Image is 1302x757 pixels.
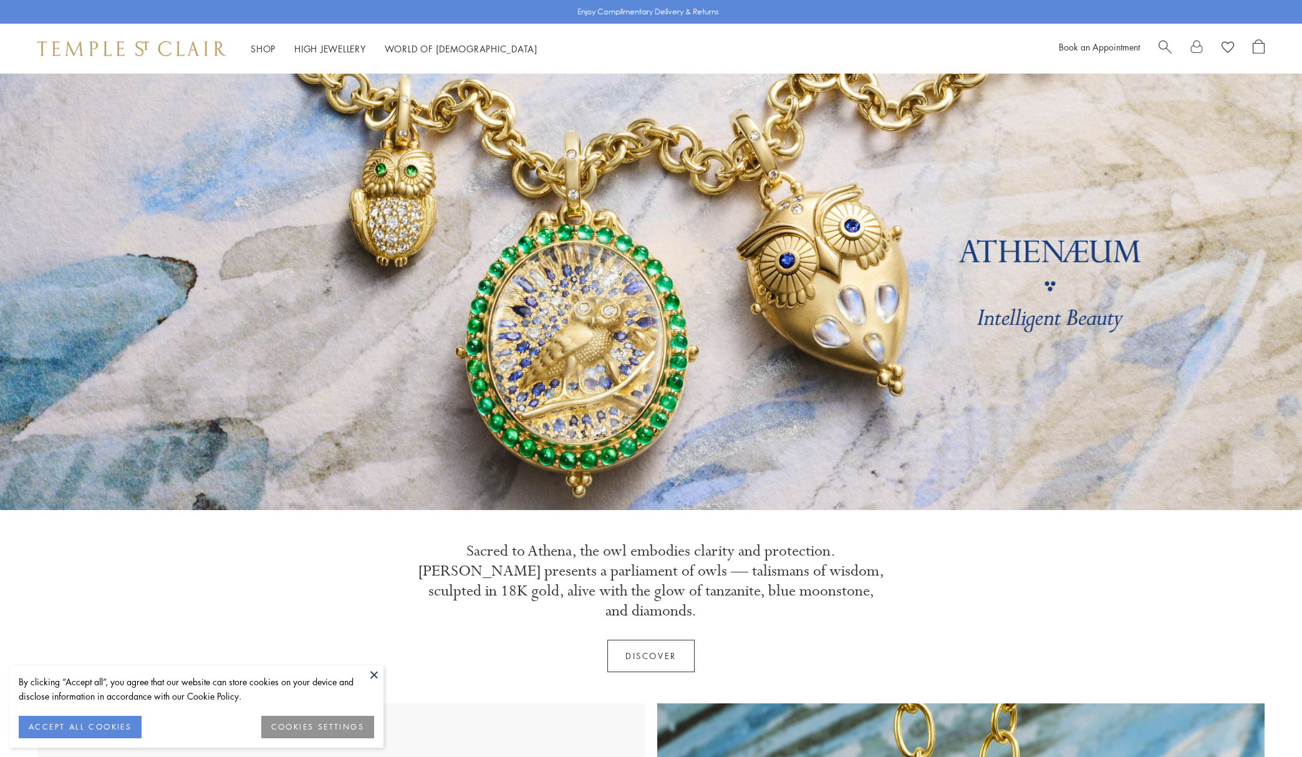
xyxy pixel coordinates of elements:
p: Sacred to Athena, the owl embodies clarity and protection. [PERSON_NAME] presents a parliament of... [417,541,885,621]
nav: Main navigation [251,41,538,57]
a: Search [1159,39,1172,58]
a: Book an Appointment [1059,41,1140,53]
a: World of [DEMOGRAPHIC_DATA]World of [DEMOGRAPHIC_DATA] [385,42,538,55]
a: Discover [607,640,695,672]
div: By clicking “Accept all”, you agree that our website can store cookies on your device and disclos... [19,675,374,703]
a: View Wishlist [1222,39,1234,58]
a: High JewelleryHigh Jewellery [294,42,366,55]
a: ShopShop [251,42,276,55]
img: Temple St. Clair [37,41,226,56]
button: ACCEPT ALL COOKIES [19,716,142,738]
button: COOKIES SETTINGS [261,716,374,738]
a: Open Shopping Bag [1253,39,1265,58]
p: Enjoy Complimentary Delivery & Returns [577,6,719,18]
